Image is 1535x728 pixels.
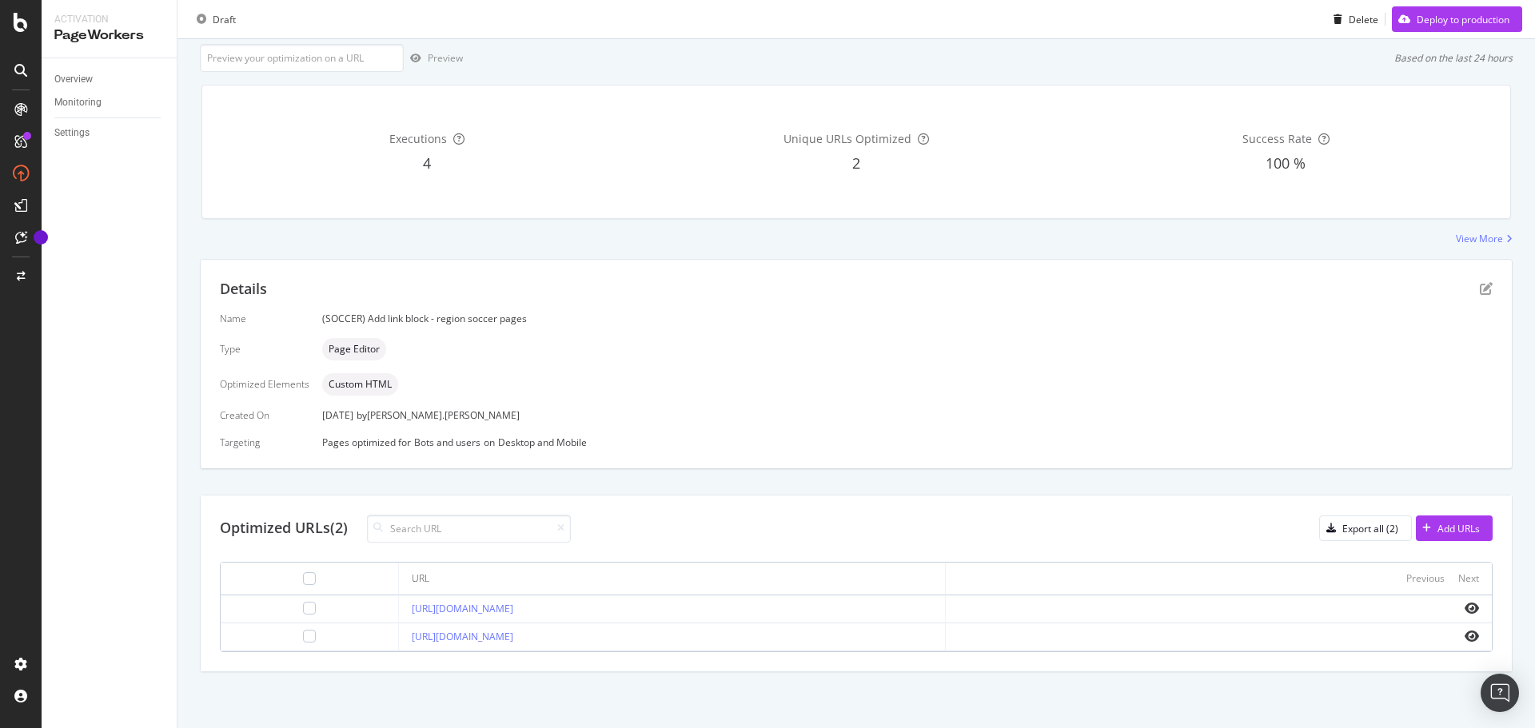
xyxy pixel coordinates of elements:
div: Preview [428,51,463,65]
div: (SOCCER) Add link block - region soccer pages [322,312,1493,325]
div: Overview [54,71,93,88]
span: 4 [423,153,431,173]
div: Draft [213,12,236,26]
div: neutral label [322,338,386,360]
a: Overview [54,71,165,88]
button: Previous [1406,569,1445,588]
a: Settings [54,125,165,141]
div: URL [412,571,429,586]
div: Optimized Elements [220,377,309,391]
span: Custom HTML [329,380,392,389]
span: Success Rate [1242,131,1312,146]
div: [DATE] [322,408,1493,422]
div: Delete [1349,12,1378,26]
div: Activation [54,13,164,26]
div: Bots and users [414,436,480,449]
div: Desktop and Mobile [498,436,587,449]
a: Monitoring [54,94,165,111]
div: Monitoring [54,94,102,111]
a: [URL][DOMAIN_NAME] [412,602,513,615]
button: Export all (2) [1319,515,1412,541]
div: Export all (2) [1342,522,1398,535]
button: Preview [404,46,463,71]
span: 100 % [1266,153,1306,173]
span: Unique URLs Optimized [783,131,911,146]
span: Page Editor [329,344,380,354]
div: Optimized URLs (2) [220,518,348,539]
div: by [PERSON_NAME].[PERSON_NAME] [357,408,520,422]
div: Created On [220,408,309,422]
div: Tooltip anchor [34,230,48,245]
div: Next [1458,571,1479,585]
i: eye [1465,602,1479,615]
div: Settings [54,125,90,141]
div: Details [220,279,267,300]
div: Open Intercom Messenger [1481,674,1519,712]
div: Targeting [220,436,309,449]
div: neutral label [322,373,398,396]
div: Name [220,312,309,325]
span: 2 [852,153,860,173]
button: Next [1458,569,1479,588]
button: Deploy to production [1392,6,1522,32]
div: Previous [1406,571,1445,585]
button: Delete [1327,6,1378,32]
span: Executions [389,131,447,146]
div: Deploy to production [1417,12,1509,26]
button: Add URLs [1416,515,1493,541]
a: View More [1456,232,1513,245]
input: Search URL [367,515,571,543]
div: View More [1456,232,1503,245]
i: eye [1465,630,1479,642]
div: Type [220,342,309,356]
div: Based on the last 24 hours [1394,51,1513,65]
div: pen-to-square [1480,282,1493,295]
div: Add URLs [1437,522,1480,535]
input: Preview your optimization on a URL [200,44,404,72]
div: Pages optimized for on [322,436,1493,449]
a: [URL][DOMAIN_NAME] [412,630,513,643]
div: PageWorkers [54,26,164,45]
